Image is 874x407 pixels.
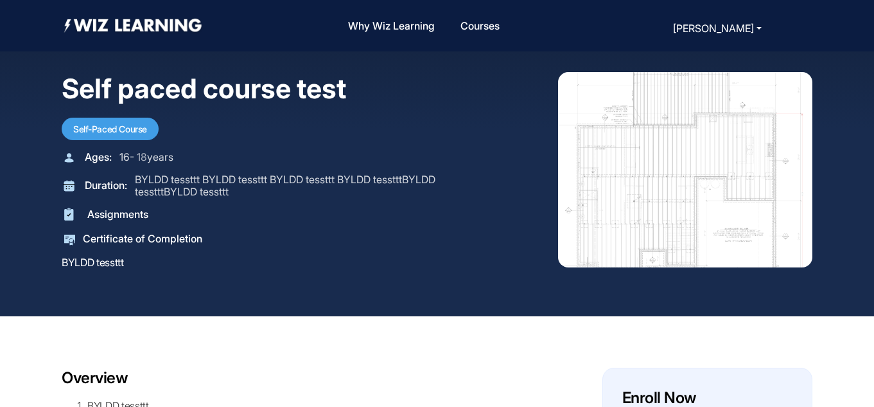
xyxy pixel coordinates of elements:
img: 2025-05-20T13%3A17%3A31.532Z_Mk%20image%20with%20marks.png [558,72,813,267]
p: Ages: [85,151,112,163]
span: BYLDD tessttt BYLDD tessttt BYLDD tessttt BYLDD tesstttBYLDD tesstttBYLDD tessttt [135,174,498,198]
img: calender.svg [62,178,77,194]
p: Certificate of Completion [83,233,202,245]
p: BYLDD tessttt [62,255,498,270]
p: Assignments [87,208,148,221]
a: Courses [455,12,505,40]
p: Overview [62,368,149,388]
h1: Self paced course test [62,72,498,106]
button: [PERSON_NAME] [669,19,765,37]
span: 16 years [119,151,173,163]
p: Self-Paced Course [62,118,159,140]
span: - 18 [130,150,147,163]
a: Why Wiz Learning [343,12,440,40]
p: Duration: [85,179,127,192]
